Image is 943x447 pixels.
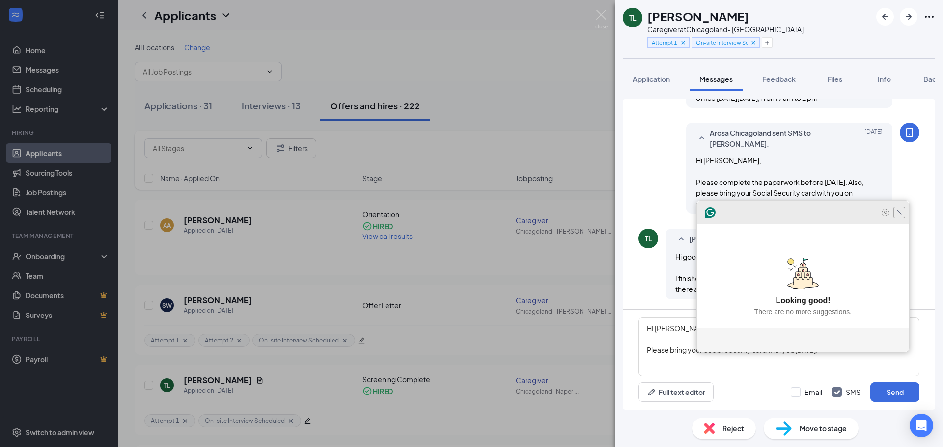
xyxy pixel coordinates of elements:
div: Open Intercom Messenger [910,414,933,437]
svg: ArrowLeftNew [879,11,891,23]
div: TL [629,13,637,23]
span: Info [878,75,891,83]
span: Feedback [762,75,796,83]
div: TL [645,234,652,243]
textarea: To enrich screen reader interactions, please activate Accessibility in Grammarly extension settings [638,317,919,376]
svg: Cross [750,39,757,46]
span: [DATE] [864,128,883,149]
h1: [PERSON_NAME] [647,8,749,25]
svg: ArrowRight [903,11,915,23]
span: Move to stage [800,423,847,434]
span: Attempt 1 [652,38,677,47]
button: ArrowRight [900,8,917,26]
svg: SmallChevronUp [696,132,708,144]
svg: Ellipses [923,11,935,23]
span: Application [633,75,670,83]
button: Plus [762,37,773,48]
div: Caregiver at Chicagoland- [GEOGRAPHIC_DATA] [647,25,804,34]
span: On-site Interview Scheduled [696,38,748,47]
svg: MobileSms [904,127,915,138]
svg: SmallChevronUp [675,234,687,245]
button: Full text editorPen [638,382,714,402]
span: Hi [PERSON_NAME], Please complete the paperwork before [DATE]. Also, please bring your Social Sec... [696,156,864,208]
button: Send [870,382,919,402]
svg: Plus [764,40,770,46]
svg: Cross [680,39,687,46]
span: Files [828,75,842,83]
button: ArrowLeftNew [876,8,894,26]
span: Reject [722,423,744,434]
span: Arosa Chicagoland sent SMS to [PERSON_NAME]. [710,128,838,149]
span: [PERSON_NAME] sent SMS back. [689,234,797,245]
span: Messages [699,75,733,83]
span: Hi good morning I finished the paperwork that was sent to me [DATE]. Was there any other paperwor... [675,252,853,293]
svg: Pen [647,387,657,397]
